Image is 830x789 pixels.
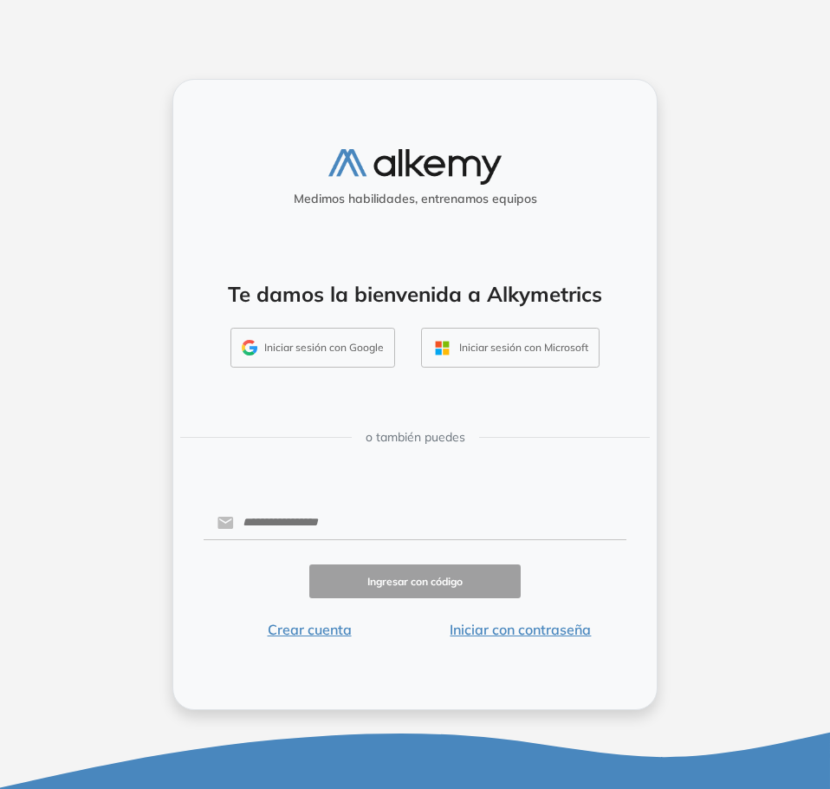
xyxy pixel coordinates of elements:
[180,192,650,206] h5: Medimos habilidades, entrenamos equipos
[328,149,502,185] img: logo-alkemy
[518,588,830,789] div: Widget de chat
[366,428,465,447] span: o también puedes
[432,338,452,358] img: OUTLOOK_ICON
[196,282,634,307] h4: Te damos la bienvenida a Alkymetrics
[415,619,626,640] button: Iniciar con contraseña
[204,619,415,640] button: Crear cuenta
[421,328,600,368] button: Iniciar sesión con Microsoft
[242,340,257,355] img: GMAIL_ICON
[309,564,521,598] button: Ingresar con código
[230,328,395,368] button: Iniciar sesión con Google
[518,588,830,789] iframe: Chat Widget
